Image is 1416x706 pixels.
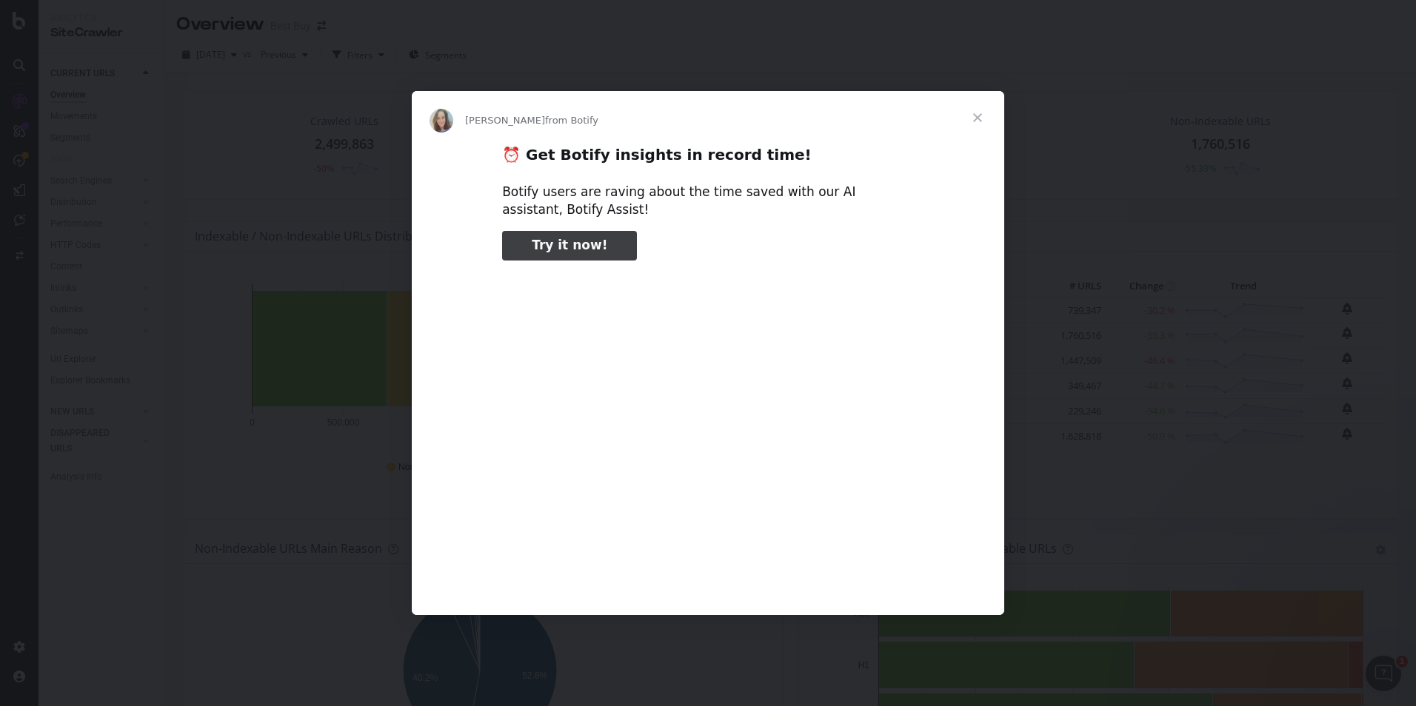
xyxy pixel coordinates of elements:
[399,273,1017,582] video: Play video
[532,238,607,252] span: Try it now!
[545,115,598,126] span: from Botify
[502,184,914,219] div: Botify users are raving about the time saved with our AI assistant, Botify Assist!
[951,91,1004,144] span: Close
[465,115,545,126] span: [PERSON_NAME]
[502,231,637,260] a: Try it now!
[430,109,453,132] img: Profile image for Colleen
[502,145,914,172] h2: ⏰ Get Botify insights in record time!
